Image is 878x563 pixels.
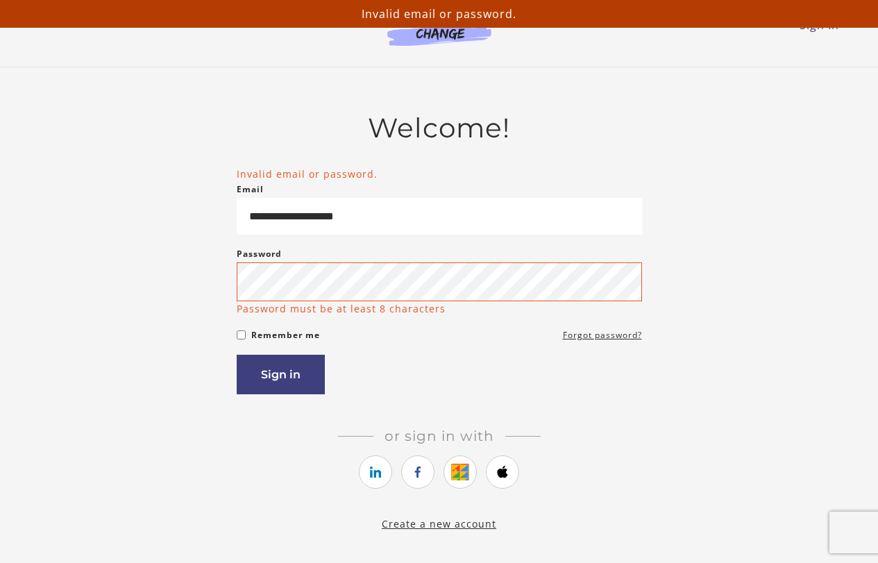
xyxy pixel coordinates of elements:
[563,327,642,344] a: Forgot password?
[6,6,872,22] p: Invalid email or password.
[237,246,282,262] label: Password
[373,14,506,46] img: Agents of Change Logo
[444,455,477,489] a: https://courses.thinkific.com/users/auth/google?ss%5Breferral%5D=&ss%5Buser_return_to%5D=&ss%5Bvi...
[251,327,320,344] label: Remember me
[237,167,642,181] li: Invalid email or password.
[401,455,434,489] a: https://courses.thinkific.com/users/auth/facebook?ss%5Breferral%5D=&ss%5Buser_return_to%5D=&ss%5B...
[237,112,642,144] h2: Welcome!
[373,428,505,444] span: Or sign in with
[237,355,325,394] button: Sign in
[486,455,519,489] a: https://courses.thinkific.com/users/auth/apple?ss%5Breferral%5D=&ss%5Buser_return_to%5D=&ss%5Bvis...
[237,181,264,198] label: Email
[359,455,392,489] a: https://courses.thinkific.com/users/auth/linkedin?ss%5Breferral%5D=&ss%5Buser_return_to%5D=&ss%5B...
[237,301,446,316] p: Password must be at least 8 characters
[382,517,496,530] a: Create a new account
